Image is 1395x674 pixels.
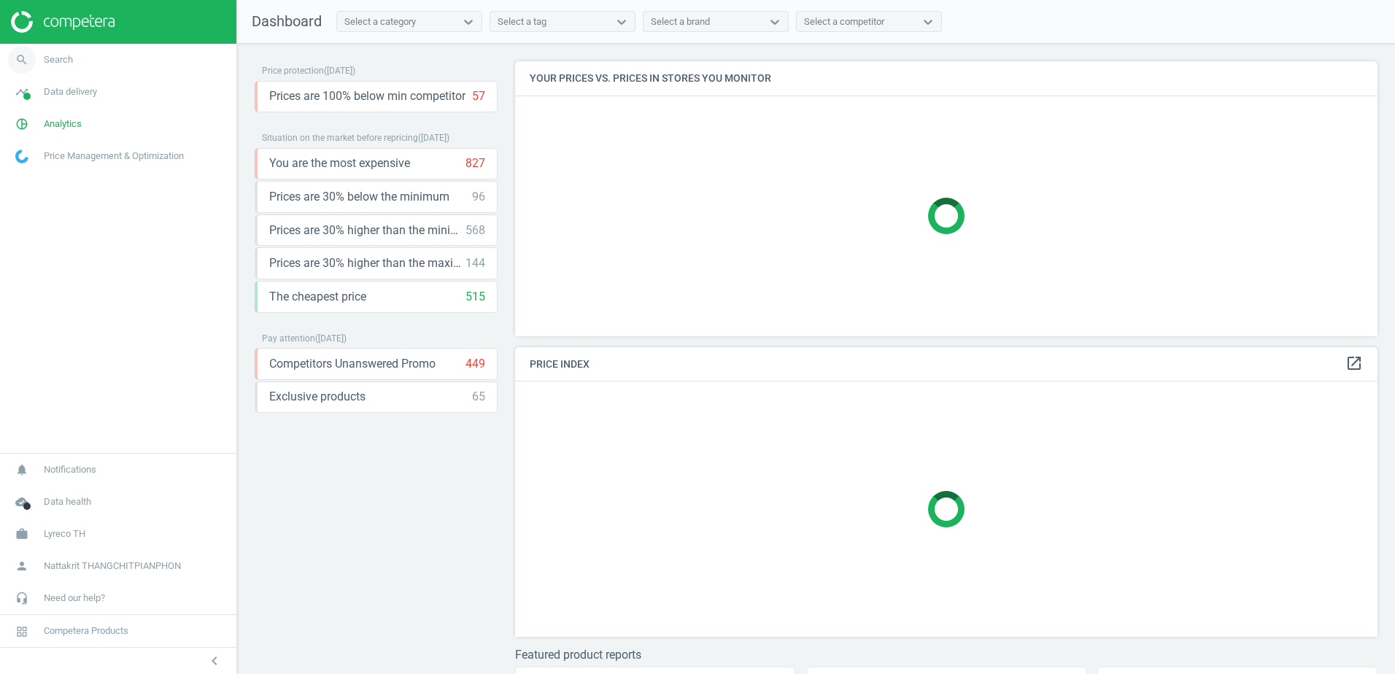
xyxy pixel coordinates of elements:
[44,150,184,163] span: Price Management & Optimization
[8,520,36,548] i: work
[515,648,1377,662] h3: Featured product reports
[8,110,36,138] i: pie_chart_outlined
[515,347,1377,381] h4: Price Index
[804,15,884,28] div: Select a competitor
[465,289,485,305] div: 515
[8,552,36,580] i: person
[262,133,418,143] span: Situation on the market before repricing
[472,88,485,104] div: 57
[44,85,97,98] span: Data delivery
[262,333,315,344] span: Pay attention
[465,255,485,271] div: 144
[196,651,233,670] button: chevron_left
[498,15,546,28] div: Select a tag
[252,12,322,30] span: Dashboard
[269,155,410,171] span: You are the most expensive
[15,150,28,163] img: wGWNvw8QSZomAAAAABJRU5ErkJggg==
[8,488,36,516] i: cloud_done
[472,389,485,405] div: 65
[1345,355,1363,373] a: open_in_new
[8,78,36,106] i: timeline
[324,66,355,76] span: ( [DATE] )
[262,66,324,76] span: Price protection
[269,356,436,372] span: Competitors Unanswered Promo
[44,495,91,508] span: Data health
[44,559,181,573] span: Nattakrit THANGCHITPIANPHON
[206,652,223,670] i: chevron_left
[269,389,366,405] span: Exclusive products
[8,46,36,74] i: search
[269,222,465,239] span: Prices are 30% higher than the minimum
[44,592,105,605] span: Need our help?
[8,456,36,484] i: notifications
[344,15,416,28] div: Select a category
[515,61,1377,96] h4: Your prices vs. prices in stores you monitor
[44,117,82,131] span: Analytics
[472,189,485,205] div: 96
[8,584,36,612] i: headset_mic
[11,11,115,33] img: ajHJNr6hYgQAAAAASUVORK5CYII=
[269,255,465,271] span: Prices are 30% higher than the maximal
[465,222,485,239] div: 568
[44,463,96,476] span: Notifications
[269,189,449,205] span: Prices are 30% below the minimum
[269,88,465,104] span: Prices are 100% below min competitor
[44,53,73,66] span: Search
[465,356,485,372] div: 449
[418,133,449,143] span: ( [DATE] )
[1345,355,1363,372] i: open_in_new
[269,289,366,305] span: The cheapest price
[465,155,485,171] div: 827
[315,333,347,344] span: ( [DATE] )
[44,527,85,541] span: Lyreco TH
[651,15,710,28] div: Select a brand
[44,624,128,638] span: Competera Products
